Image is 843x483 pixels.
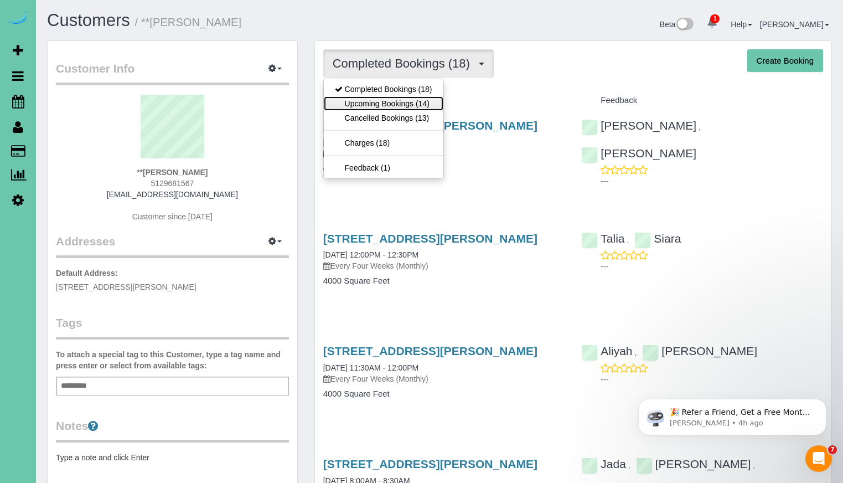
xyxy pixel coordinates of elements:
[627,235,629,244] span: ,
[56,418,289,443] legend: Notes
[710,14,720,23] span: 1
[323,389,565,399] h4: 4000 Square Feet
[323,458,537,470] a: [STREET_ADDRESS][PERSON_NAME]
[7,11,29,27] img: Automaid Logo
[107,190,238,199] a: [EMAIL_ADDRESS][DOMAIN_NAME]
[581,458,626,470] a: Jada
[601,176,823,187] p: ---
[675,18,694,32] img: New interface
[701,11,723,35] a: 1
[581,119,696,132] a: [PERSON_NAME]
[323,250,418,259] a: [DATE] 12:00PM - 12:30PM
[634,232,681,245] a: Siara
[56,268,118,279] label: Default Address:
[634,348,637,357] span: ,
[47,11,130,30] a: Customers
[628,461,630,470] span: ,
[636,458,751,470] a: [PERSON_NAME]
[56,315,289,340] legend: Tags
[323,363,418,372] a: [DATE] 11:30AM - 12:00PM
[324,96,443,111] a: Upcoming Bookings (14)
[760,20,829,29] a: [PERSON_NAME]
[581,147,696,160] a: [PERSON_NAME]
[323,96,565,105] h4: Service
[581,232,624,245] a: Talia
[601,261,823,272] p: ---
[324,136,443,150] a: Charges (18)
[699,122,701,131] span: ,
[56,60,289,85] legend: Customer Info
[324,111,443,125] a: Cancelled Bookings (13)
[323,163,565,173] h4: 4000 Square Feet
[151,179,194,188] span: 5129681567
[324,161,443,175] a: Feedback (1)
[601,374,823,385] p: ---
[753,461,755,470] span: ,
[747,49,823,73] button: Create Booking
[333,56,475,70] span: Completed Bookings (18)
[137,168,208,177] strong: **[PERSON_NAME]
[805,445,832,472] iframe: Intercom live chat
[660,20,694,29] a: Beta
[56,452,289,463] pre: Type a note and click Enter
[323,49,494,78] button: Completed Bookings (18)
[581,96,823,105] h4: Feedback
[56,282,196,291] span: [STREET_ADDRESS][PERSON_NAME]
[323,148,565,159] p: Every Four Weeks (Monthly)
[56,349,289,371] label: To attach a special tag to this Customer, type a tag name and press enter or select from availabl...
[323,276,565,286] h4: 4000 Square Feet
[324,82,443,96] a: Completed Bookings (18)
[581,345,632,357] a: Aliyah
[323,232,537,245] a: [STREET_ADDRESS][PERSON_NAME]
[132,212,213,221] span: Customer since [DATE]
[323,373,565,384] p: Every Four Weeks (Monthly)
[731,20,752,29] a: Help
[642,345,757,357] a: [PERSON_NAME]
[323,260,565,271] p: Every Four Weeks (Monthly)
[828,445,837,454] span: 7
[323,345,537,357] a: [STREET_ADDRESS][PERSON_NAME]
[135,16,242,28] small: / **[PERSON_NAME]
[622,376,843,453] iframe: Intercom notifications message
